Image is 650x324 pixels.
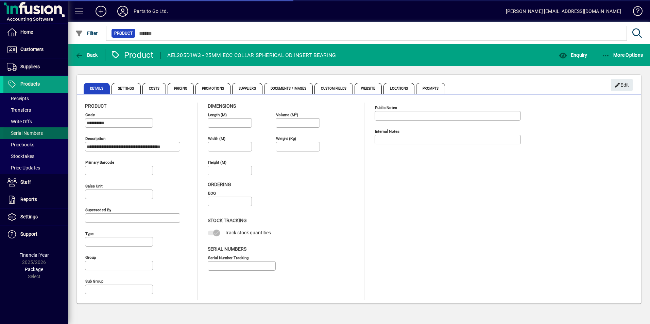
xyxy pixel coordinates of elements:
[68,49,105,61] app-page-header-button: Back
[20,47,44,52] span: Customers
[20,197,37,202] span: Reports
[3,93,68,104] a: Receipts
[3,162,68,174] a: Price Updates
[3,116,68,127] a: Write Offs
[85,184,103,188] mat-label: Sales unit
[20,81,40,87] span: Products
[628,1,642,23] a: Knowledge Base
[20,64,40,69] span: Suppliers
[416,83,445,94] span: Prompts
[19,252,49,258] span: Financial Year
[168,83,194,94] span: Pricing
[3,139,68,150] a: Pricebooks
[3,127,68,139] a: Serial Numbers
[73,49,100,61] button: Back
[3,150,68,162] a: Stocktakes
[559,52,587,58] span: Enquiry
[114,30,133,37] span: Product
[20,214,38,219] span: Settings
[7,119,32,124] span: Write Offs
[85,231,93,236] mat-label: Type
[375,129,399,134] mat-label: Internal Notes
[611,79,633,91] button: Edit
[383,83,414,94] span: Locations
[75,52,98,58] span: Back
[25,267,43,272] span: Package
[232,83,262,94] span: Suppliers
[85,112,95,117] mat-label: Code
[557,49,589,61] button: Enquiry
[73,27,100,39] button: Filter
[134,6,168,17] div: Parts to Go Ltd.
[208,112,227,117] mat-label: Length (m)
[195,83,230,94] span: Promotions
[3,174,68,191] a: Staff
[112,5,134,17] button: Profile
[264,83,313,94] span: Documents / Images
[276,136,296,141] mat-label: Weight (Kg)
[3,24,68,41] a: Home
[7,154,34,159] span: Stocktakes
[506,6,621,17] div: [PERSON_NAME] [EMAIL_ADDRESS][DOMAIN_NAME]
[7,165,40,170] span: Price Updates
[600,49,645,61] button: More Options
[7,96,29,101] span: Receipts
[208,136,225,141] mat-label: Width (m)
[112,83,141,94] span: Settings
[208,103,236,109] span: Dimensions
[85,160,114,165] mat-label: Primary barcode
[615,79,629,91] span: Edit
[20,231,37,237] span: Support
[75,31,98,36] span: Filter
[208,255,249,260] mat-label: Serial Number tracking
[167,50,336,61] div: AEL205D1W3 - 25MM ECC COLLAR SPHERICAL OD INSERT BEARING
[3,209,68,226] a: Settings
[3,191,68,208] a: Reports
[7,107,31,113] span: Transfers
[375,105,397,110] mat-label: Public Notes
[208,218,247,223] span: Stock Tracking
[85,103,106,109] span: Product
[355,83,382,94] span: Website
[85,255,96,260] mat-label: Group
[3,104,68,116] a: Transfers
[276,112,298,117] mat-label: Volume (m )
[3,226,68,243] a: Support
[3,58,68,75] a: Suppliers
[225,230,271,235] span: Track stock quantities
[84,83,110,94] span: Details
[90,5,112,17] button: Add
[208,182,231,187] span: Ordering
[208,191,216,196] mat-label: EOQ
[85,279,103,284] mat-label: Sub group
[3,41,68,58] a: Customers
[208,160,226,165] mat-label: Height (m)
[20,29,33,35] span: Home
[20,179,31,185] span: Staff
[208,246,246,252] span: Serial Numbers
[142,83,166,94] span: Costs
[602,52,643,58] span: More Options
[7,142,34,147] span: Pricebooks
[85,208,111,212] mat-label: Superseded by
[7,130,43,136] span: Serial Numbers
[110,50,154,60] div: Product
[85,136,105,141] mat-label: Description
[295,112,297,115] sup: 3
[314,83,353,94] span: Custom Fields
